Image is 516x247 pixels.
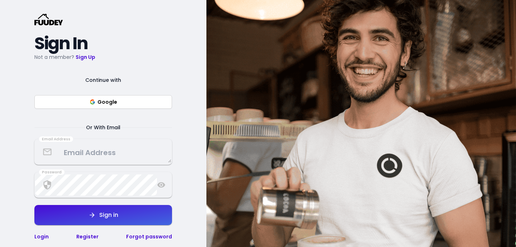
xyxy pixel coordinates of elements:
button: Sign in [34,205,172,225]
p: Not a member? [34,53,172,61]
button: Google [34,95,172,109]
span: Continue with [77,76,130,84]
div: Sign in [96,212,118,218]
a: Login [34,233,49,240]
a: Register [76,233,99,240]
div: Email Address [39,136,73,142]
svg: {/* Added fill="currentColor" here */} {/* This rectangle defines the background. Its explicit fi... [34,14,63,25]
a: Forgot password [126,233,172,240]
div: Password [39,169,64,175]
a: Sign Up [76,53,95,61]
span: Or With Email [77,123,129,132]
h2: Sign In [34,37,172,50]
